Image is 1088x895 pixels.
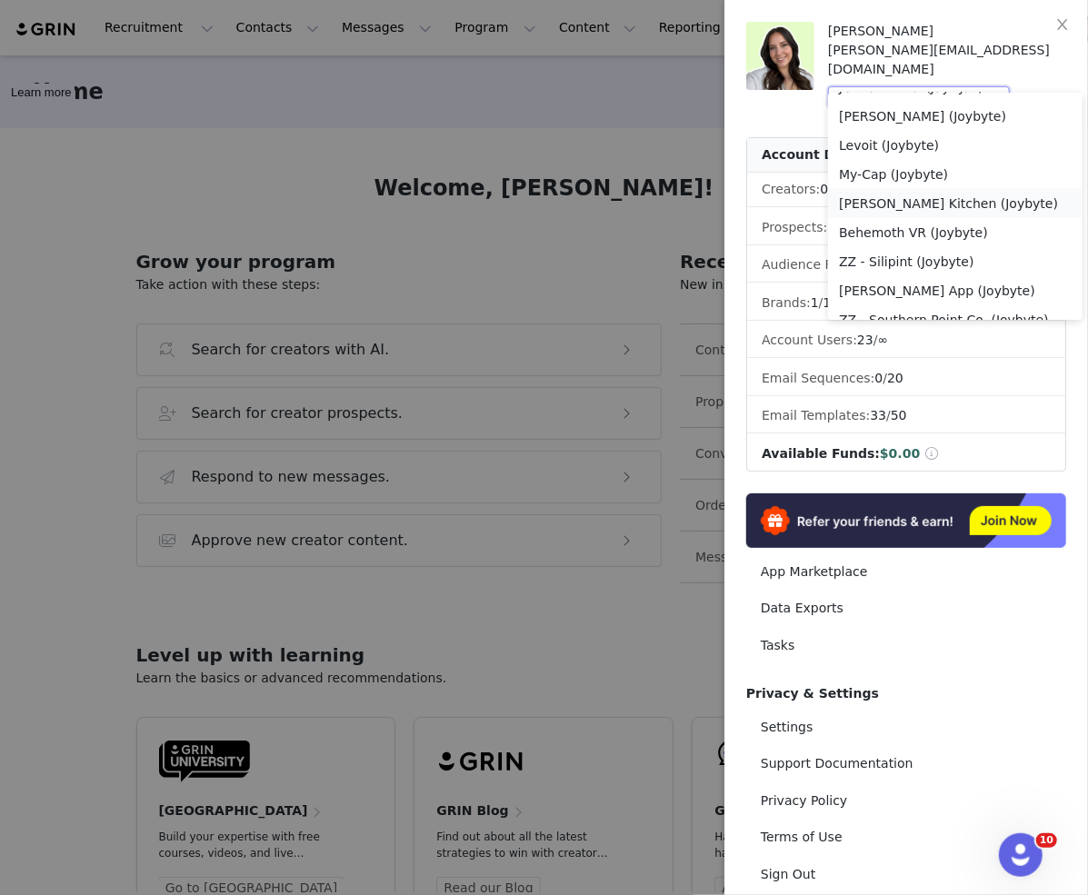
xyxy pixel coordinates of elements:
li: [PERSON_NAME] Kitchen (Joybyte) [828,189,1083,218]
span: 23 [857,333,873,347]
i: icon: close [1055,17,1070,32]
div: Account Details [747,138,1065,173]
iframe: Intercom live chat [999,833,1043,877]
span: / [870,408,906,423]
span: / [874,371,903,385]
span: 10 [1036,833,1057,848]
span: / [857,333,888,347]
a: Terms of Use [746,820,1066,854]
li: Audience Reports: / [747,248,1065,283]
span: 0 [874,371,883,385]
span: 20 [887,371,903,385]
li: Behemoth VR (Joybyte) [828,218,1083,247]
span: / [811,295,832,310]
li: Brands: [747,286,1065,321]
li: Prospects: [747,211,1065,245]
span: 1 [823,295,831,310]
img: 3b202c0c-3db6-44bc-865e-9d9e82436fb1.png [746,22,814,90]
li: ZZ - Southern Point Co. (Joybyte) [828,305,1083,334]
a: Settings [746,711,1066,744]
img: Refer & Earn [746,493,1066,548]
a: Support Documentation [746,747,1066,781]
li: [PERSON_NAME] (Joybyte) [828,102,1083,131]
a: Privacy Policy [746,784,1066,818]
li: Email Sequences: [747,362,1065,396]
span: 0 [820,182,828,196]
li: Creators: [747,173,1065,207]
i: icon: down [991,92,1002,104]
div: [PERSON_NAME][EMAIL_ADDRESS][DOMAIN_NAME] [828,41,1066,79]
li: My-Cap (Joybyte) [828,160,1083,189]
span: 1 [811,295,819,310]
span: Available Funds: [762,446,880,461]
a: Data Exports [746,592,1066,625]
a: Sign Out [746,858,1066,891]
li: Account Users: [747,323,1065,358]
span: $0.00 [880,446,920,461]
a: Tasks [746,629,1066,662]
div: [PERSON_NAME] [828,22,1066,41]
span: Privacy & Settings [746,686,879,701]
span: 33 [870,408,886,423]
li: [PERSON_NAME] App (Joybyte) [828,276,1083,305]
a: App Marketplace [746,555,1066,589]
span: 50 [891,408,907,423]
span: / [820,182,843,196]
li: ZZ - Silipint (Joybyte) [828,247,1083,276]
li: Email Templates: [747,399,1065,433]
span: ∞ [877,333,888,347]
li: Levoit (Joybyte) [828,131,1083,160]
